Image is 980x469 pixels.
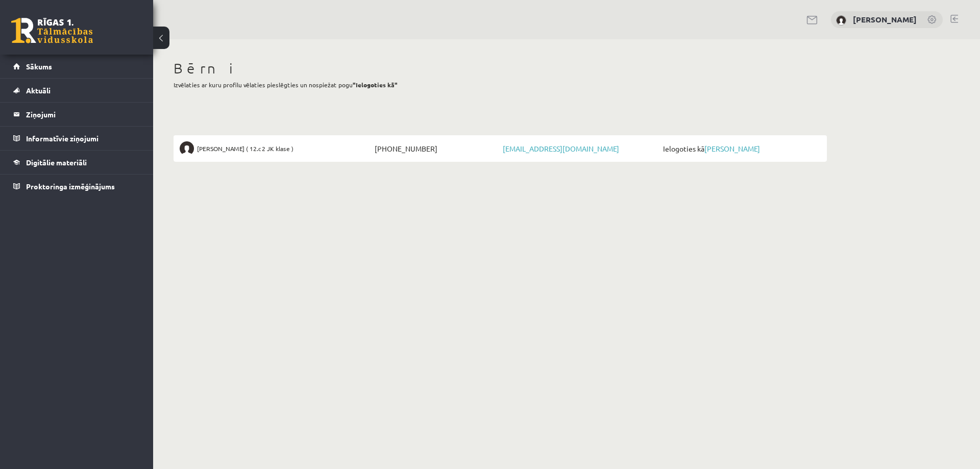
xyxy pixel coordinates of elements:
span: Ielogoties kā [660,141,821,156]
a: Proktoringa izmēģinājums [13,175,140,198]
a: Informatīvie ziņojumi [13,127,140,150]
img: Daiga Ozola [836,15,846,26]
span: Proktoringa izmēģinājums [26,182,115,191]
a: Sākums [13,55,140,78]
a: Aktuāli [13,79,140,102]
legend: Ziņojumi [26,103,140,126]
b: "Ielogoties kā" [353,81,398,89]
p: Izvēlaties ar kuru profilu vēlaties pieslēgties un nospiežat pogu [174,80,827,89]
span: Sākums [26,62,52,71]
legend: Informatīvie ziņojumi [26,127,140,150]
a: Ziņojumi [13,103,140,126]
span: [PHONE_NUMBER] [372,141,500,156]
h1: Bērni [174,60,827,77]
span: [PERSON_NAME] ( 12.c2 JK klase ) [197,141,293,156]
a: [EMAIL_ADDRESS][DOMAIN_NAME] [503,144,619,153]
span: Aktuāli [26,86,51,95]
a: [PERSON_NAME] [853,14,917,24]
a: [PERSON_NAME] [704,144,760,153]
a: Digitālie materiāli [13,151,140,174]
img: Kristīne Ozola [180,141,194,156]
span: Digitālie materiāli [26,158,87,167]
a: Rīgas 1. Tālmācības vidusskola [11,18,93,43]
